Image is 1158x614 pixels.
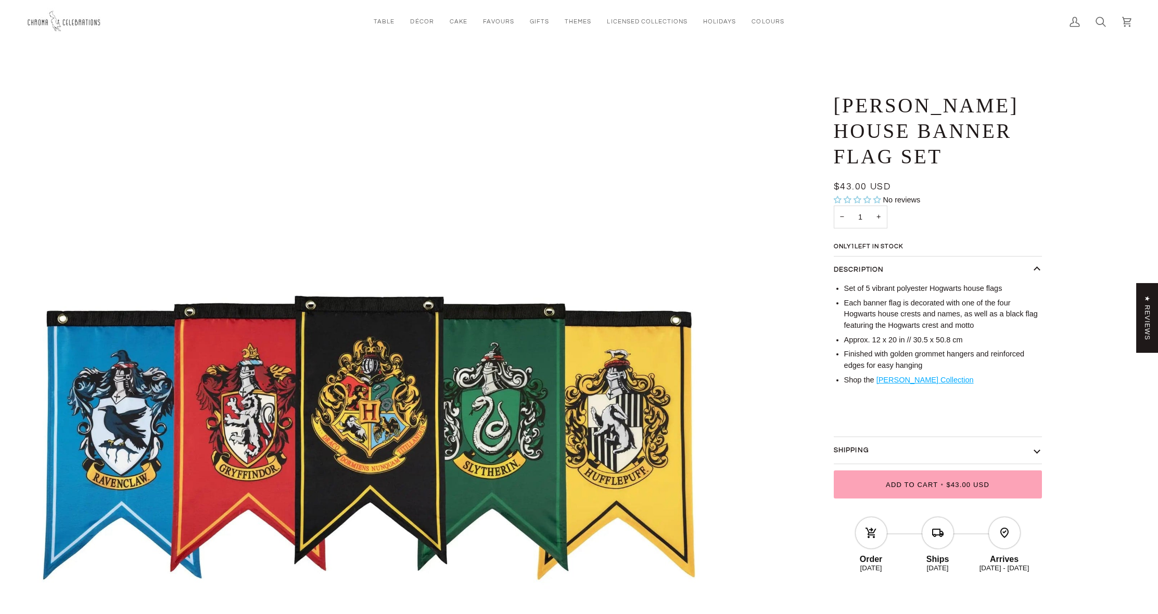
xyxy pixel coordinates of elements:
div: Click to open Judge.me floating reviews tab [1136,283,1158,353]
li: Set of 5 vibrant polyester Hogwarts house flags [844,283,1042,295]
li: Approx. 12 x 20 in // 30.5 x 50.8 cm [844,335,1042,346]
input: Quantity [834,206,887,229]
span: Décor [410,17,434,26]
a: [PERSON_NAME] Collection [876,376,974,384]
h1: [PERSON_NAME] House Banner Flag Set [834,93,1034,169]
li: Finished with golden grommet hangers and reinforced edges for easy hanging [844,349,1042,372]
span: Gifts [530,17,549,26]
ab-date-text: [DATE] [860,564,882,572]
ab-date-text: [DATE] - [DATE] [979,564,1029,572]
button: Shipping [834,437,1042,464]
button: Description [834,257,1042,284]
button: Increase quantity [870,206,887,229]
div: Arrives [971,551,1038,564]
span: Colours [752,17,784,26]
div: Order [838,551,905,564]
li: Each banner flag is decorated with one of the four Hogwarts house crests and names, as well as a ... [844,298,1042,331]
span: Cake [450,17,467,26]
li: Shop the [844,375,1042,386]
button: Decrease quantity [834,206,850,229]
span: $43.00 USD [834,182,891,191]
span: Licensed Collections [607,17,688,26]
span: $43.00 USD [946,481,989,489]
span: Add to Cart [886,481,938,489]
span: Table [374,17,395,26]
span: 1 [851,244,855,249]
img: Chroma Celebrations [26,8,104,35]
span: Only left in stock [834,244,908,250]
span: Favours [483,17,514,26]
span: Holidays [703,17,736,26]
span: • [938,481,946,489]
div: Ships [905,551,971,564]
ab-date-text: [DATE] [927,564,949,572]
button: Add to Cart [834,470,1042,498]
span: Themes [565,17,591,26]
span: No reviews [883,196,921,204]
